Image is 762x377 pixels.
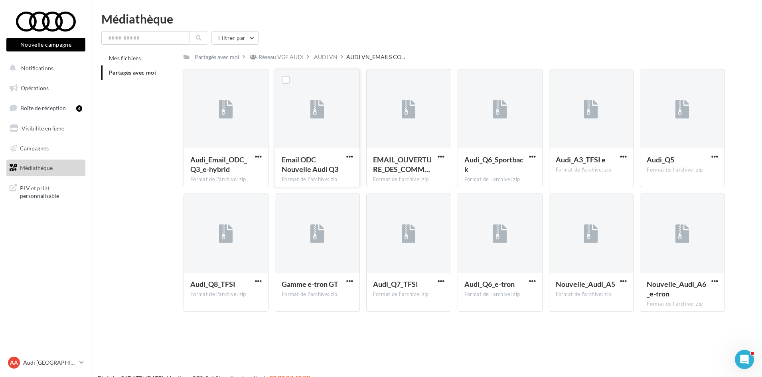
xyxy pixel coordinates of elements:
[5,180,87,203] a: PLV et print personnalisable
[5,160,87,176] a: Médiathèque
[6,355,85,370] a: AA Audi [GEOGRAPHIC_DATA]
[735,350,754,369] iframe: Intercom live chat
[21,85,49,91] span: Opérations
[282,280,338,288] span: Gamme e-tron GT
[282,291,353,298] div: Format de l'archive: zip
[556,155,606,164] span: Audi_A3_TFSI e
[109,69,156,76] span: Partagés avec moi
[647,280,706,298] span: Nouvelle_Audi_A6_e-tron
[5,140,87,157] a: Campagnes
[20,144,49,151] span: Campagnes
[556,291,627,298] div: Format de l'archive: zip
[373,280,418,288] span: Audi_Q7_TFSI
[211,31,259,45] button: Filtrer par
[20,105,66,111] span: Boîte de réception
[373,176,444,183] div: Format de l'archive: zip
[464,155,523,174] span: Audi_Q6_Sportback
[109,55,141,61] span: Mes fichiers
[76,105,82,112] div: 4
[21,65,53,71] span: Notifications
[5,60,84,77] button: Notifications
[5,99,87,116] a: Boîte de réception4
[20,164,53,171] span: Médiathèque
[5,80,87,97] a: Opérations
[101,13,752,25] div: Médiathèque
[346,53,405,61] span: AUDI VN_EMAILS CO...
[464,280,515,288] span: Audi_Q6_e-tron
[282,176,353,183] div: Format de l'archive: zip
[23,359,76,367] p: Audi [GEOGRAPHIC_DATA]
[259,53,304,61] div: Réseau VGF AUDI
[556,166,627,174] div: Format de l'archive: zip
[647,300,718,308] div: Format de l'archive: zip
[647,166,718,174] div: Format de l'archive: zip
[647,155,674,164] span: Audi_Q5
[190,176,262,183] div: Format de l'archive: zip
[10,359,18,367] span: AA
[464,291,536,298] div: Format de l'archive: zip
[556,280,615,288] span: Nouvelle_Audi_A5
[5,120,87,137] a: Visibilité en ligne
[22,125,64,132] span: Visibilité en ligne
[6,38,85,51] button: Nouvelle campagne
[190,155,247,174] span: Audi_Email_ODC_Q3_e-hybrid
[373,155,432,174] span: EMAIL_OUVERTURE_DES_COMMANDES_B2C_Nouvelle_ A6 e-tron
[314,53,338,61] div: AUDI VN
[195,53,239,61] div: Partagés avec moi
[190,280,235,288] span: Audi_Q8_TFSI
[20,183,82,200] span: PLV et print personnalisable
[373,291,444,298] div: Format de l'archive: zip
[282,155,338,174] span: Email ODC Nouvelle Audi Q3
[464,176,536,183] div: Format de l'archive: zip
[190,291,262,298] div: Format de l'archive: zip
